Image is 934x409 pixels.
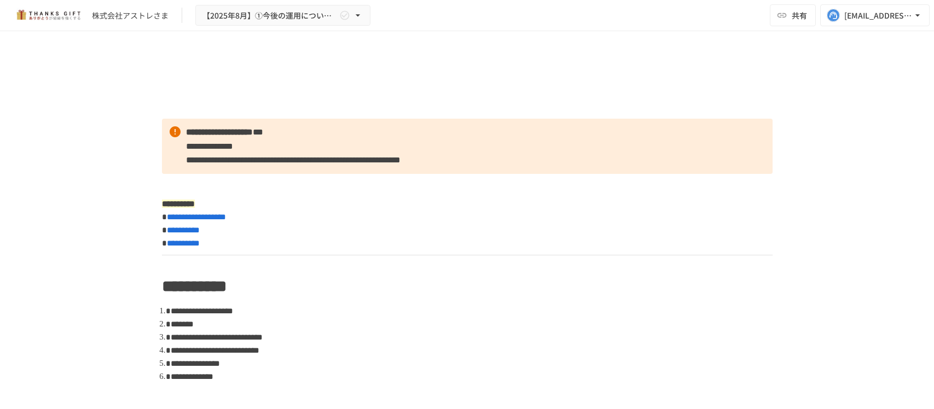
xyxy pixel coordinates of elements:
[770,4,816,26] button: 共有
[92,10,169,21] div: 株式会社アストレさま
[820,4,930,26] button: [EMAIL_ADDRESS][DOMAIN_NAME]
[13,7,83,24] img: mMP1OxWUAhQbsRWCurg7vIHe5HqDpP7qZo7fRoNLXQh
[202,9,337,22] span: 【2025年8月】①今後の運用についてのご案内/THANKS GIFTキックオフMTG
[792,9,807,21] span: 共有
[195,5,370,26] button: 【2025年8月】①今後の運用についてのご案内/THANKS GIFTキックオフMTG
[844,9,912,22] div: [EMAIL_ADDRESS][DOMAIN_NAME]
